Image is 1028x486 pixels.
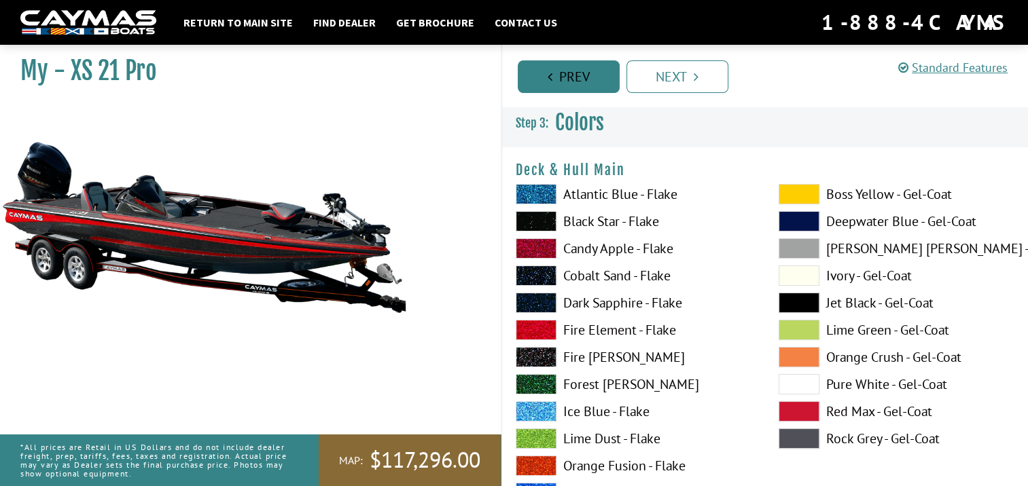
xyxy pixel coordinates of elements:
[488,14,564,31] a: Contact Us
[898,60,1008,75] a: Standard Features
[779,320,1014,340] label: Lime Green - Gel-Coat
[779,428,1014,449] label: Rock Grey - Gel-Coat
[518,60,620,93] a: Prev
[20,56,467,86] h1: My - XS 21 Pro
[779,238,1014,259] label: [PERSON_NAME] [PERSON_NAME] - Gel-Coat
[516,347,751,367] label: Fire [PERSON_NAME]
[516,184,751,204] label: Atlantic Blue - Flake
[516,428,751,449] label: Lime Dust - Flake
[626,60,728,93] a: Next
[516,374,751,394] label: Forest [PERSON_NAME]
[389,14,481,31] a: Get Brochure
[370,446,480,474] span: $117,296.00
[516,455,751,476] label: Orange Fusion - Flake
[516,238,751,259] label: Candy Apple - Flake
[516,293,751,313] label: Dark Sapphire - Flake
[306,14,383,31] a: Find Dealer
[516,320,751,340] label: Fire Element - Flake
[821,7,1008,37] div: 1-888-4CAYMAS
[516,265,751,286] label: Cobalt Sand - Flake
[779,347,1014,367] label: Orange Crush - Gel-Coat
[177,14,300,31] a: Return to main site
[779,211,1014,231] label: Deepwater Blue - Gel-Coat
[516,401,751,422] label: Ice Blue - Flake
[20,436,288,485] p: *All prices are Retail in US Dollars and do not include dealer freight, prep, tariffs, fees, taxe...
[20,10,156,35] img: white-logo-c9c8dbefe5ff5ceceb0f0178aa75bf4bb51f6bca0971e226c86eb53dfe498488.png
[779,401,1014,422] label: Red Max - Gel-Coat
[516,162,1015,179] h4: Deck & Hull Main
[319,434,501,486] a: MAP:$117,296.00
[779,374,1014,394] label: Pure White - Gel-Coat
[779,265,1014,286] label: Ivory - Gel-Coat
[779,184,1014,204] label: Boss Yellow - Gel-Coat
[339,453,363,468] span: MAP:
[779,293,1014,313] label: Jet Black - Gel-Coat
[516,211,751,231] label: Black Star - Flake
